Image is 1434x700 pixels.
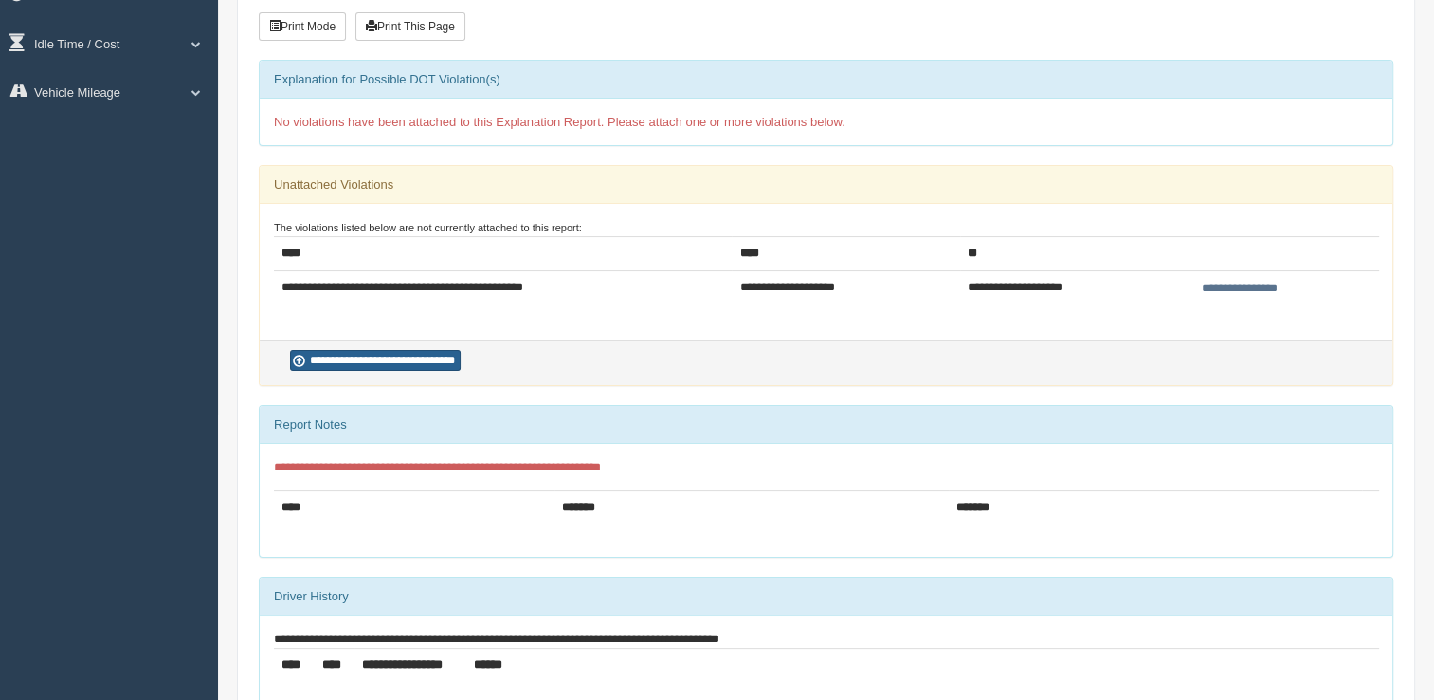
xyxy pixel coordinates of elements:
div: Explanation for Possible DOT Violation(s) [260,61,1392,99]
div: Unattached Violations [260,166,1392,204]
button: Print This Page [355,12,465,41]
div: Report Notes [260,406,1392,444]
button: Print Mode [259,12,346,41]
div: Driver History [260,578,1392,616]
small: The violations listed below are not currently attached to this report: [274,222,582,233]
span: No violations have been attached to this Explanation Report. Please attach one or more violations... [274,115,845,129]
